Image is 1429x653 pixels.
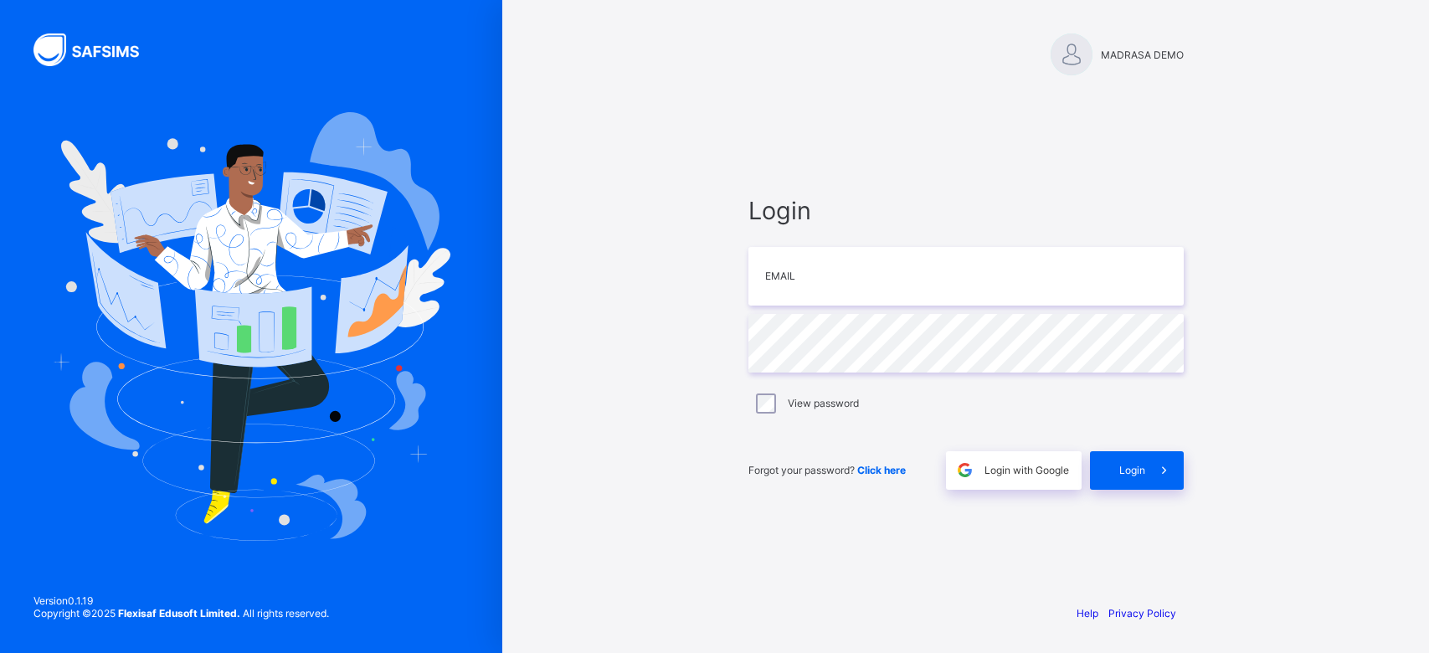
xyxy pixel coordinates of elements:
[1101,49,1184,61] span: MADRASA DEMO
[33,33,159,66] img: SAFSIMS Logo
[52,112,450,541] img: Hero Image
[857,464,906,476] a: Click here
[788,397,859,409] label: View password
[748,464,906,476] span: Forgot your password?
[984,464,1069,476] span: Login with Google
[33,594,329,607] span: Version 0.1.19
[118,607,240,620] strong: Flexisaf Edusoft Limited.
[1077,607,1098,620] a: Help
[1119,464,1145,476] span: Login
[1108,607,1176,620] a: Privacy Policy
[33,607,329,620] span: Copyright © 2025 All rights reserved.
[748,196,1184,225] span: Login
[955,460,974,480] img: google.396cfc9801f0270233282035f929180a.svg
